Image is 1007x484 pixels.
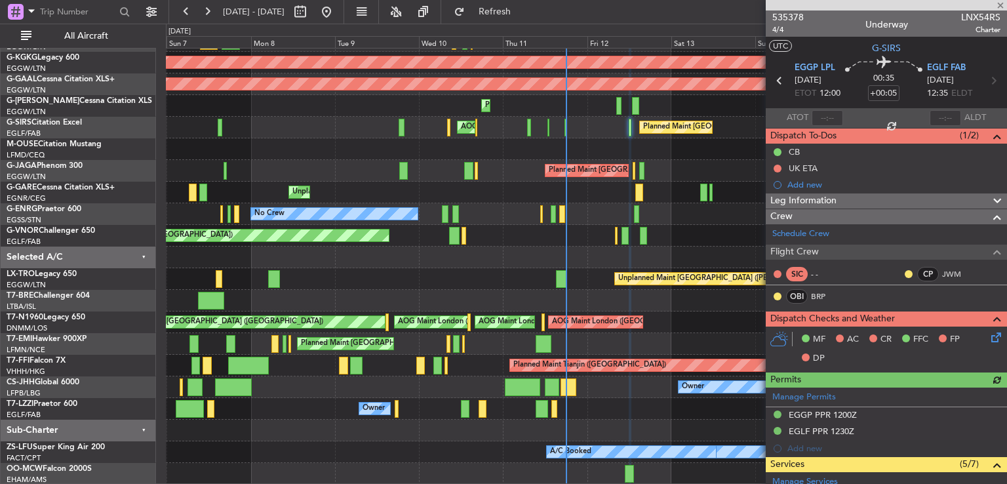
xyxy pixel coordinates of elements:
span: G-SIRS [872,41,901,55]
span: Charter [961,24,1000,35]
a: BRP [811,291,840,302]
span: AC [847,333,859,346]
span: G-KGKG [7,54,37,62]
a: DNMM/LOS [7,323,47,333]
span: (5/7) [960,457,979,471]
span: 12:00 [819,87,840,100]
a: T7-EMIHawker 900XP [7,335,87,343]
span: All Aircraft [34,31,138,41]
div: A/C Booked [550,442,591,462]
span: [DATE] [795,74,821,87]
div: Wed 10 [419,36,503,48]
span: FP [950,333,960,346]
a: Schedule Crew [772,228,829,241]
span: ALDT [964,111,986,125]
span: (1/2) [960,129,979,142]
span: DP [813,352,825,365]
div: AOG Maint London ([GEOGRAPHIC_DATA]) [398,312,545,332]
span: 4/4 [772,24,804,35]
button: UTC [769,40,792,52]
a: T7-LZZIPraetor 600 [7,400,77,408]
a: CS-JHHGlobal 6000 [7,378,79,386]
span: Dispatch Checks and Weather [770,312,895,327]
div: Fri 12 [587,36,671,48]
span: T7-N1960 [7,313,43,321]
span: FFC [913,333,928,346]
div: Planned Maint [GEOGRAPHIC_DATA] ([GEOGRAPHIC_DATA]) [549,161,755,180]
a: LX-TROLegacy 650 [7,270,77,278]
a: G-ENRGPraetor 600 [7,205,81,213]
button: Refresh [448,1,526,22]
span: CR [880,333,892,346]
span: ETOT [795,87,816,100]
span: Dispatch To-Dos [770,129,837,144]
span: 00:35 [873,72,894,85]
a: EGLF/FAB [7,237,41,247]
div: Add new [787,179,1000,190]
div: Unplanned Maint [PERSON_NAME] [292,182,411,202]
a: VHHH/HKG [7,367,45,376]
span: 12:35 [927,87,948,100]
span: [DATE] - [DATE] [223,6,285,18]
div: Tue 9 [335,36,419,48]
div: Planned Maint [GEOGRAPHIC_DATA] ([GEOGRAPHIC_DATA]) [643,117,850,137]
span: LX-TRO [7,270,35,278]
div: Sun 14 [755,36,839,48]
span: OO-MCW [7,465,43,473]
div: Owner [682,377,704,397]
a: FACT/CPT [7,453,41,463]
span: [DATE] [927,74,954,87]
a: G-GAALCessna Citation XLS+ [7,75,115,83]
div: - - [811,268,840,280]
a: G-GARECessna Citation XLS+ [7,184,115,192]
span: T7-LZZI [7,400,33,408]
a: LFMD/CEQ [7,150,45,160]
a: EGNR/CEG [7,193,46,203]
span: G-GAAL [7,75,37,83]
span: Refresh [467,7,523,16]
div: SIC [786,267,808,281]
div: Unplanned Maint [GEOGRAPHIC_DATA] ([GEOGRAPHIC_DATA]) [108,312,323,332]
span: T7-FFI [7,357,30,365]
span: M-OUSE [7,140,38,148]
span: Services [770,457,804,472]
div: Planned Maint Tianjin ([GEOGRAPHIC_DATA]) [513,355,666,375]
span: EGGP LPL [795,62,835,75]
div: Mon 8 [251,36,335,48]
div: Sun 7 [167,36,250,48]
span: ZS-LFU [7,443,33,451]
span: 535378 [772,10,804,24]
a: EGGW/LTN [7,107,46,117]
a: T7-N1960Legacy 650 [7,313,85,321]
div: AOG Maint [PERSON_NAME] [461,117,561,137]
span: G-[PERSON_NAME] [7,97,79,105]
a: G-SIRSCitation Excel [7,119,82,127]
div: Sat 13 [671,36,755,48]
span: G-VNOR [7,227,39,235]
a: LFMN/NCE [7,345,45,355]
a: LFPB/LBG [7,388,41,398]
a: EGGW/LTN [7,280,46,290]
span: ELDT [951,87,972,100]
div: UK ETA [789,163,818,174]
a: T7-FFIFalcon 7X [7,357,66,365]
a: EGGW/LTN [7,85,46,95]
span: MF [813,333,825,346]
span: G-SIRS [7,119,31,127]
a: G-VNORChallenger 650 [7,227,95,235]
div: No Crew [254,204,285,224]
span: Crew [770,209,793,224]
a: T7-BREChallenger 604 [7,292,90,300]
span: T7-BRE [7,292,33,300]
a: EGLF/FAB [7,129,41,138]
a: ZS-LFUSuper King Air 200 [7,443,105,451]
a: EGGW/LTN [7,172,46,182]
span: G-ENRG [7,205,37,213]
div: Unplanned Maint [GEOGRAPHIC_DATA] ([PERSON_NAME] Intl) [618,269,831,289]
div: AOG Maint London ([GEOGRAPHIC_DATA]) [552,312,699,332]
div: Planned Maint [GEOGRAPHIC_DATA] ([GEOGRAPHIC_DATA]) [485,96,692,115]
div: AOG Maint London ([GEOGRAPHIC_DATA]) [479,312,625,332]
div: Owner [363,399,385,418]
a: LTBA/ISL [7,302,36,312]
span: Flight Crew [770,245,819,260]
